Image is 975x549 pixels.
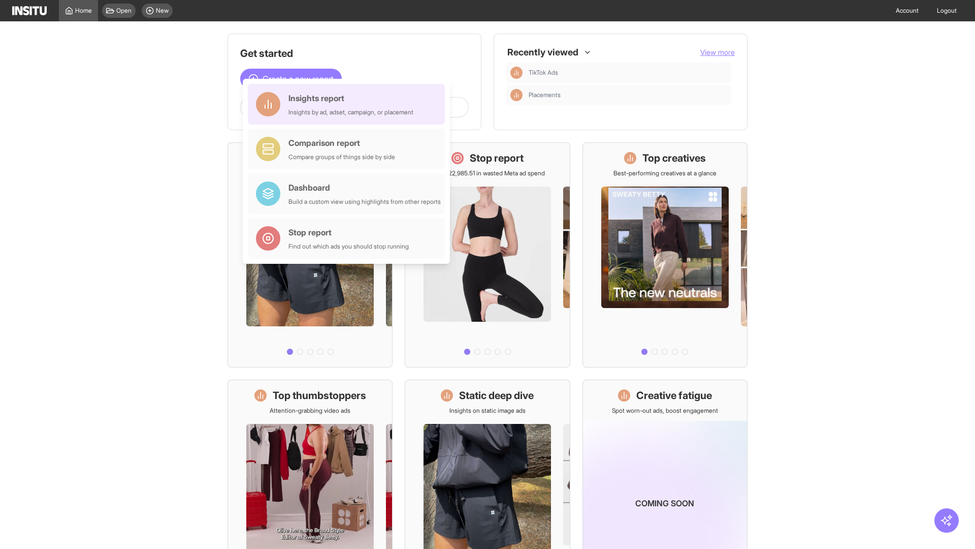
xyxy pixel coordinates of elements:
[270,407,350,415] p: Attention-grabbing video ads
[430,169,545,177] p: Save £22,985.51 in wasted Meta ad spend
[240,69,342,89] button: Create a new report
[459,388,534,403] h1: Static deep dive
[613,169,717,177] p: Best-performing creatives at a glance
[510,67,523,79] div: Insights
[288,92,413,104] div: Insights report
[529,91,727,99] span: Placements
[529,69,727,77] span: TikTok Ads
[288,181,441,194] div: Dashboard
[288,108,413,116] div: Insights by ad, adset, campaign, or placement
[449,407,526,415] p: Insights on static image ads
[582,142,747,368] a: Top creativesBest-performing creatives at a glance
[510,89,523,101] div: Insights
[288,242,409,251] div: Find out which ads you should stop running
[700,47,735,57] button: View more
[288,198,441,206] div: Build a custom view using highlights from other reports
[470,151,524,165] h1: Stop report
[288,153,395,161] div: Compare groups of things side by side
[529,91,561,99] span: Placements
[700,48,735,56] span: View more
[288,137,395,149] div: Comparison report
[273,388,366,403] h1: Top thumbstoppers
[642,151,706,165] h1: Top creatives
[263,73,334,85] span: Create a new report
[405,142,570,368] a: Stop reportSave £22,985.51 in wasted Meta ad spend
[288,226,409,238] div: Stop report
[227,142,393,368] a: What's live nowSee all active ads instantly
[529,69,558,77] span: TikTok Ads
[240,46,469,60] h1: Get started
[156,7,169,15] span: New
[116,7,132,15] span: Open
[12,6,47,15] img: Logo
[75,7,92,15] span: Home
